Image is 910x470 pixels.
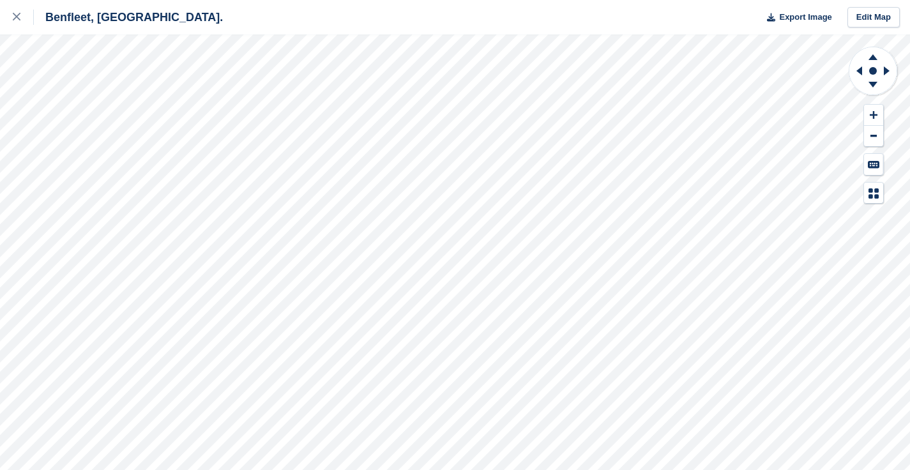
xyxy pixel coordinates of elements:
button: Export Image [759,7,832,28]
button: Map Legend [864,183,883,204]
div: Benfleet, [GEOGRAPHIC_DATA]. [34,10,223,25]
a: Edit Map [847,7,900,28]
span: Export Image [779,11,831,24]
button: Zoom Out [864,126,883,147]
button: Zoom In [864,105,883,126]
button: Keyboard Shortcuts [864,154,883,175]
